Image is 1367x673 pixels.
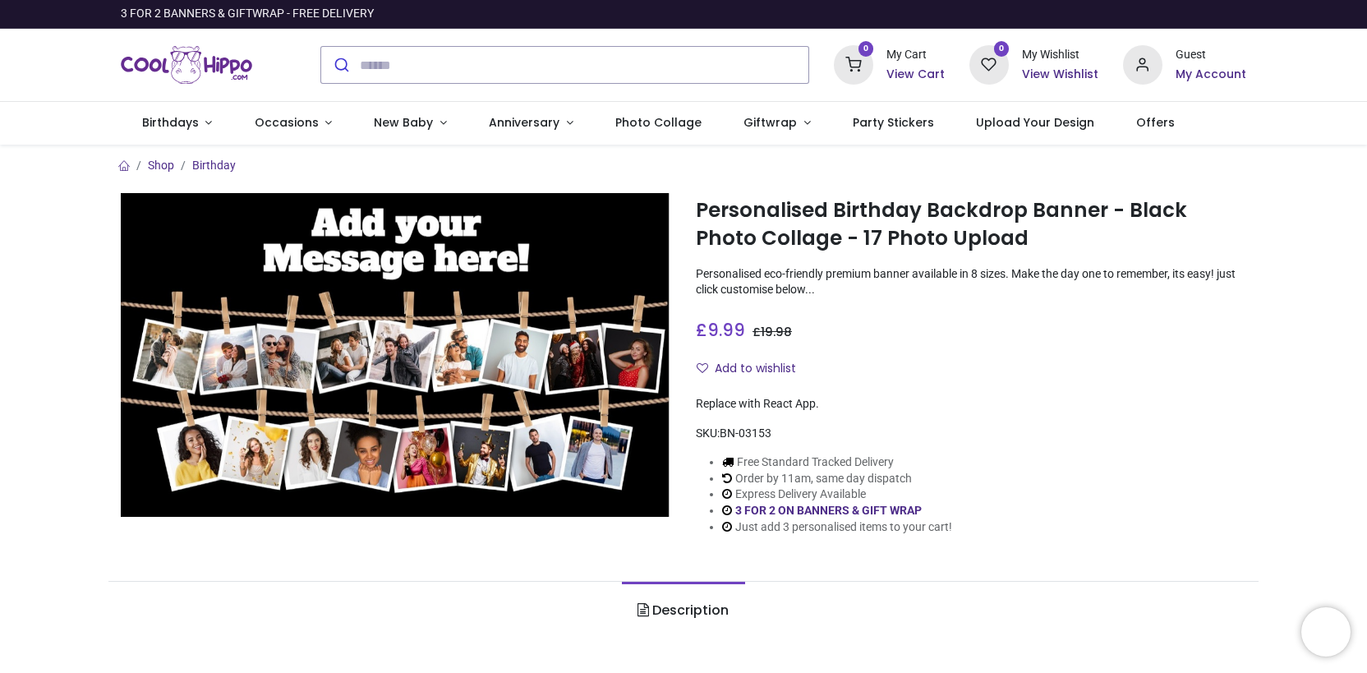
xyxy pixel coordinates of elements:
[994,41,1010,57] sup: 0
[853,114,934,131] span: Party Stickers
[720,426,771,440] span: BN-03153
[707,318,745,342] span: 9.99
[1176,47,1246,63] div: Guest
[696,355,810,383] button: Add to wishlistAdd to wishlist
[1176,67,1246,83] a: My Account
[1136,114,1175,131] span: Offers
[374,114,433,131] span: New Baby
[121,193,671,517] img: Personalised Birthday Backdrop Banner - Black Photo Collage - 17 Photo Upload
[969,58,1009,71] a: 0
[121,42,252,88] a: Logo of Cool Hippo
[722,454,952,471] li: Free Standard Tracked Delivery
[722,519,952,536] li: Just add 3 personalised items to your cart!
[722,471,952,487] li: Order by 11am, same day dispatch
[696,318,745,342] span: £
[886,47,945,63] div: My Cart
[696,266,1246,298] p: Personalised eco-friendly premium banner available in 8 sizes. Make the day one to remember, its ...
[121,6,374,22] div: 3 FOR 2 BANNERS & GIFTWRAP - FREE DELIVERY
[722,486,952,503] li: Express Delivery Available
[148,159,174,172] a: Shop
[743,114,797,131] span: Giftwrap
[858,41,874,57] sup: 0
[233,102,353,145] a: Occasions
[192,159,236,172] a: Birthday
[121,102,233,145] a: Birthdays
[696,396,1246,413] div: Replace with React App.
[722,102,831,145] a: Giftwrap
[753,324,792,340] span: £
[901,6,1246,22] iframe: Customer reviews powered by Trustpilot
[467,102,594,145] a: Anniversary
[622,582,744,639] a: Description
[761,324,792,340] span: 19.98
[353,102,468,145] a: New Baby
[142,114,199,131] span: Birthdays
[1022,47,1098,63] div: My Wishlist
[121,42,252,88] img: Cool Hippo
[255,114,319,131] span: Occasions
[696,426,1246,442] div: SKU:
[615,114,702,131] span: Photo Collage
[489,114,559,131] span: Anniversary
[321,47,360,83] button: Submit
[886,67,945,83] a: View Cart
[1022,67,1098,83] a: View Wishlist
[976,114,1094,131] span: Upload Your Design
[1301,607,1351,657] iframe: Brevo live chat
[735,504,922,517] a: 3 FOR 2 ON BANNERS & GIFT WRAP
[834,58,873,71] a: 0
[697,362,708,374] i: Add to wishlist
[696,196,1246,253] h1: Personalised Birthday Backdrop Banner - Black Photo Collage - 17 Photo Upload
